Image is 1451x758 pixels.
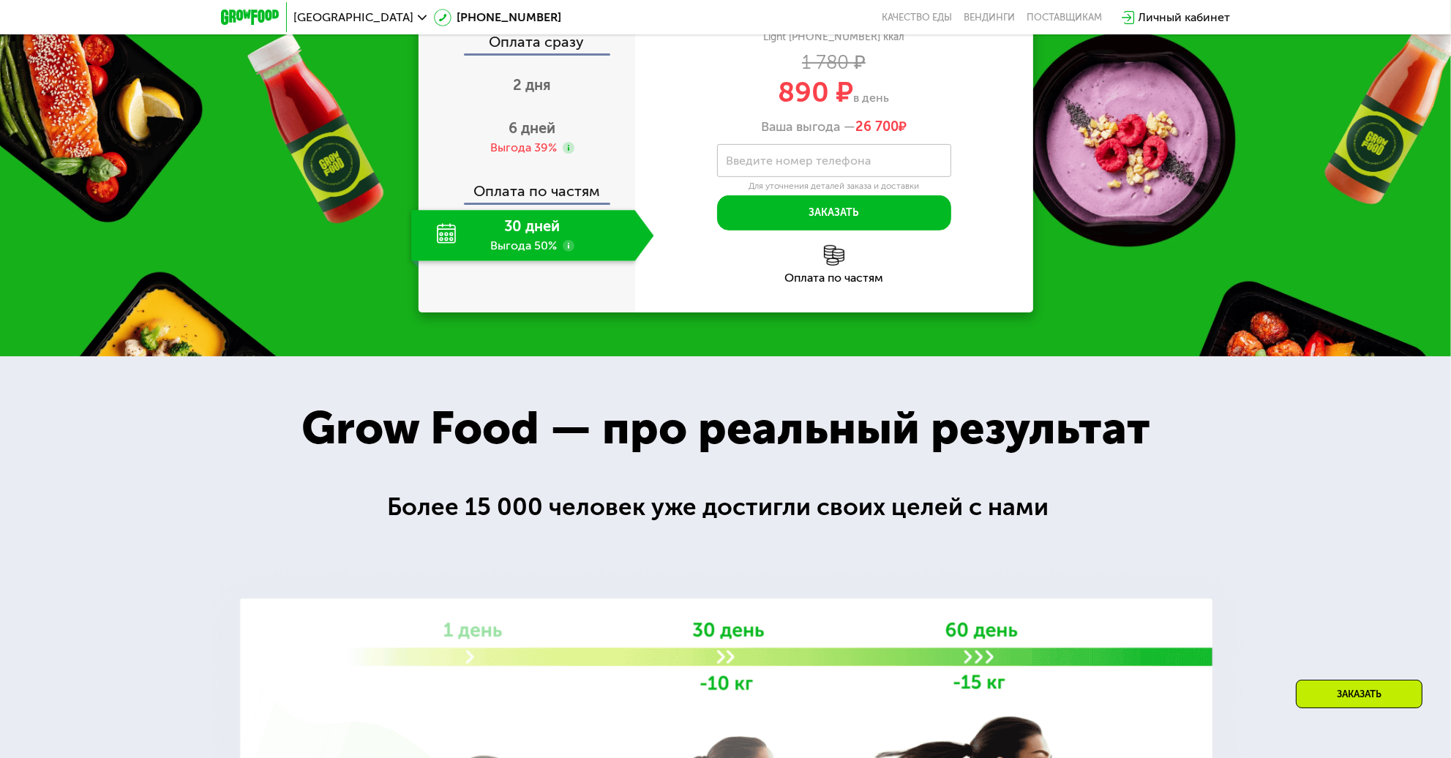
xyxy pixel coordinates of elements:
[717,195,951,230] button: Заказать
[514,76,552,94] span: 2 дня
[882,12,953,23] a: Качество еды
[1027,12,1103,23] div: поставщикам
[420,169,635,203] div: Оплата по частям
[727,157,871,165] label: Введите номер телефона
[387,489,1065,526] div: Более 15 000 человек уже достигли своих целей с нами
[779,75,854,109] span: 890 ₽
[635,119,1033,135] div: Ваша выгода —
[1139,9,1231,26] div: Личный кабинет
[717,181,951,192] div: Для уточнения деталей заказа и доставки
[434,9,562,26] a: [PHONE_NUMBER]
[420,34,635,53] div: Оплата сразу
[509,119,556,137] span: 6 дней
[854,91,890,105] span: в день
[855,119,907,135] span: ₽
[635,55,1033,71] div: 1 780 ₽
[855,119,899,135] span: 26 700
[824,245,844,266] img: l6xcnZfty9opOoJh.png
[635,31,1033,44] div: Light [PHONE_NUMBER] ккал
[490,140,557,156] div: Выгода 39%
[269,394,1183,463] div: Grow Food — про реальный результат
[1296,680,1422,708] div: Заказать
[635,272,1033,284] div: Оплата по частям
[964,12,1016,23] a: Вендинги
[294,12,414,23] span: [GEOGRAPHIC_DATA]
